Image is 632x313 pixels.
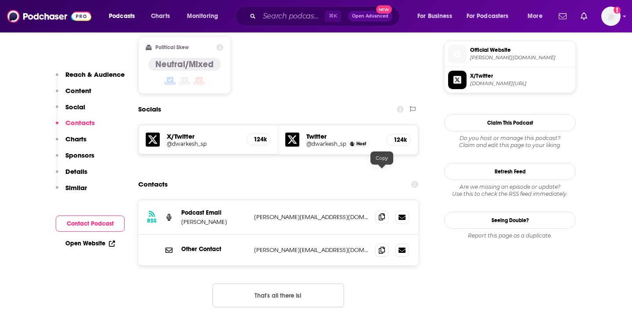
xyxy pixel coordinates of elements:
span: Podcasts [109,10,135,22]
button: open menu [103,9,146,23]
img: Podchaser - Follow, Share and Rate Podcasts [7,8,91,25]
span: twitter.com/dwarkesh_sp [470,80,572,87]
span: New [376,5,392,14]
button: Sponsors [56,151,94,167]
p: Podcast Email [181,209,247,216]
a: Show notifications dropdown [577,9,591,24]
span: Open Advanced [352,14,388,18]
button: open menu [521,9,553,23]
p: [PERSON_NAME][EMAIL_ADDRESS][DOMAIN_NAME] [254,246,368,254]
p: [PERSON_NAME] [181,218,247,226]
h5: Twitter [306,132,379,140]
div: Claim and edit this page to your liking. [444,135,576,149]
p: Similar [65,183,87,192]
span: For Business [417,10,452,22]
div: Report this page as a duplicate. [444,232,576,239]
p: Details [65,167,87,176]
p: [PERSON_NAME][EMAIL_ADDRESS][DOMAIN_NAME] [254,213,368,221]
button: Charts [56,135,86,151]
input: Search podcasts, credits, & more... [259,9,325,23]
span: ⌘ K [325,11,341,22]
span: Monitoring [187,10,218,22]
h4: Neutral/Mixed [155,59,214,70]
button: Contact Podcast [56,216,125,232]
img: Dwarkesh Patel [350,141,355,146]
button: open menu [461,9,521,23]
a: Open Website [65,240,115,247]
div: Are we missing an episode or update? Use this to check the RSS feed immediately. [444,183,576,198]
button: Open AdvancedNew [348,11,392,22]
span: Official Website [470,46,572,54]
h5: 124k [254,136,263,143]
a: Official Website[PERSON_NAME][DOMAIN_NAME] [448,45,572,63]
button: Similar [56,183,87,200]
span: dwarkesh.com [470,54,572,61]
a: Seeing Double? [444,212,576,229]
a: Show notifications dropdown [555,9,570,24]
button: Nothing here. [212,284,344,307]
h2: Socials [138,101,161,118]
h2: Political Skew [155,44,189,50]
a: @dwarkesh_sp [306,140,346,147]
a: @dwarkesh_sp [167,140,239,147]
p: Sponsors [65,151,94,159]
button: Reach & Audience [56,70,125,86]
button: open menu [411,9,463,23]
h3: RSS [147,217,157,224]
button: Contacts [56,119,95,135]
button: Content [56,86,91,103]
a: X/Twitter[DOMAIN_NAME][URL] [448,71,572,89]
button: Show profile menu [601,7,621,26]
svg: Add a profile image [614,7,621,14]
p: Other Contact [181,245,247,253]
span: Do you host or manage this podcast? [444,135,576,142]
p: Contacts [65,119,95,127]
button: Details [56,167,87,183]
p: Content [65,86,91,95]
span: Logged in as cmand-c [601,7,621,26]
div: Copy [370,151,393,165]
h5: X/Twitter [167,132,239,140]
button: Refresh Feed [444,163,576,180]
span: For Podcasters [467,10,509,22]
h5: 124k [394,136,403,144]
button: Claim This Podcast [444,114,576,131]
span: Charts [151,10,170,22]
p: Reach & Audience [65,70,125,79]
span: Host [356,141,366,147]
img: User Profile [601,7,621,26]
span: X/Twitter [470,72,572,80]
p: Social [65,103,85,111]
button: open menu [181,9,230,23]
a: Charts [145,9,175,23]
button: Social [56,103,85,119]
p: Charts [65,135,86,143]
span: More [528,10,542,22]
h2: Contacts [138,176,168,193]
div: Search podcasts, credits, & more... [244,6,408,26]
